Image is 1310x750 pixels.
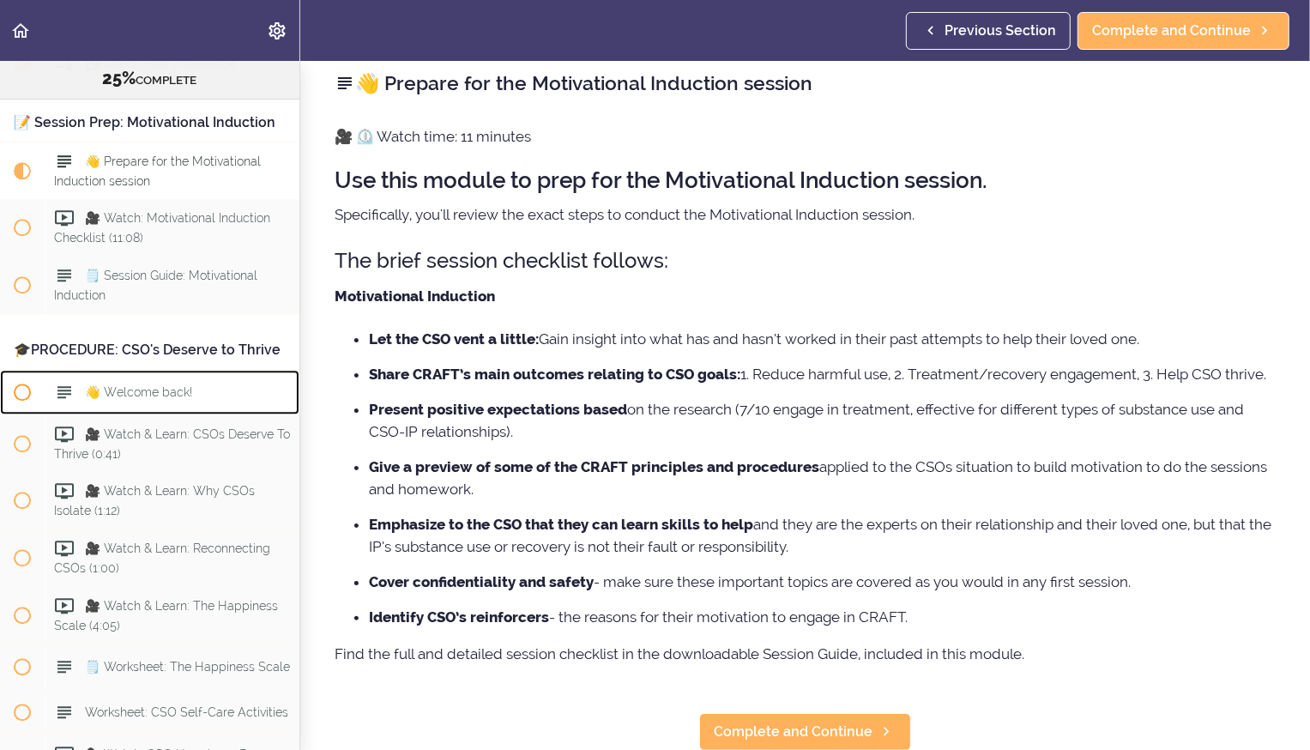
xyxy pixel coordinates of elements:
span: 🎥 Watch & Learn: The Happiness Scale (4:05) [54,599,278,632]
strong: Present positive expectations based [369,401,627,418]
span: 🎥 Watch & Learn: Why CSOs Isolate (1:12) [54,484,255,517]
li: 1. Reduce harmful use, 2. Treatment/recovery engagement, 3. Help CSO thrive. [369,363,1276,385]
span: 🗒️ Session Guide: Motivational Induction [54,268,257,301]
span: 🎥 Watch & Learn: CSOs Deserve To Thrive (0:41) [54,426,290,460]
a: Complete and Continue [1078,12,1289,50]
strong: Share CRAFT’s main outcomes relating to CSO goals: [369,366,740,383]
p: Find the full and detailed session checklist in the downloadable Session Guide, included in this ... [335,641,1276,667]
li: Gain insight into what has and hasn’t worked in their past attempts to help their loved one. [369,328,1276,350]
span: 👋 Welcome back! [85,384,192,398]
svg: Back to course curriculum [10,21,31,41]
svg: Settings Menu [267,21,287,41]
strong: Let the CSO vent a little: [369,330,539,348]
span: 👋 Prepare for the Motivational Induction session [54,154,261,187]
span: 25% [103,68,136,88]
strong: Cover confidentiality and safety [369,573,594,590]
li: - the reasons for their motivation to engage in CRAFT. [369,606,1276,628]
span: Complete and Continue [1092,21,1251,41]
h3: The brief session checklist follows: [335,246,1276,275]
strong: Identify CSO’s reinforcers [369,608,549,626]
p: Specifically, you'll review the exact steps to conduct the Motivational Induction session. [335,202,1276,227]
span: 🎥 Watch: Motivational Induction Checklist (11:08) [54,210,270,244]
div: COMPLETE [21,68,278,90]
span: Complete and Continue [714,722,872,742]
strong: Give a preview of some of the CRAFT principles and procedures [369,458,819,475]
span: 🗒️ Worksheet: The Happiness Scale [85,660,290,674]
strong: Motivational Induction [335,287,495,305]
span: Worksheet: CSO Self-Care Activities [85,705,288,719]
span: 🎥 Watch & Learn: Reconnecting CSOs (1:00) [54,541,270,575]
li: applied to the CSOs situation to build motivation to do the sessions and homework. [369,456,1276,500]
a: Previous Section [906,12,1071,50]
li: and they are the experts on their relationship and their loved one, but that the IP’s substance u... [369,513,1276,558]
li: on the research (7/10 engage in treatment, effective for different types of substance use and CSO... [369,398,1276,443]
li: - make sure these important topics are covered as you would in any first session. [369,571,1276,593]
strong: Emphasize to the CSO that they can learn skills to help [369,516,753,533]
span: Previous Section [945,21,1056,41]
p: 🎥 ⏲️ Watch time: 11 minutes [335,124,1276,149]
h2: Use this module to prep for the Motivational Induction session. [335,168,1276,193]
h2: 👋 Prepare for the Motivational Induction session [335,69,1276,98]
